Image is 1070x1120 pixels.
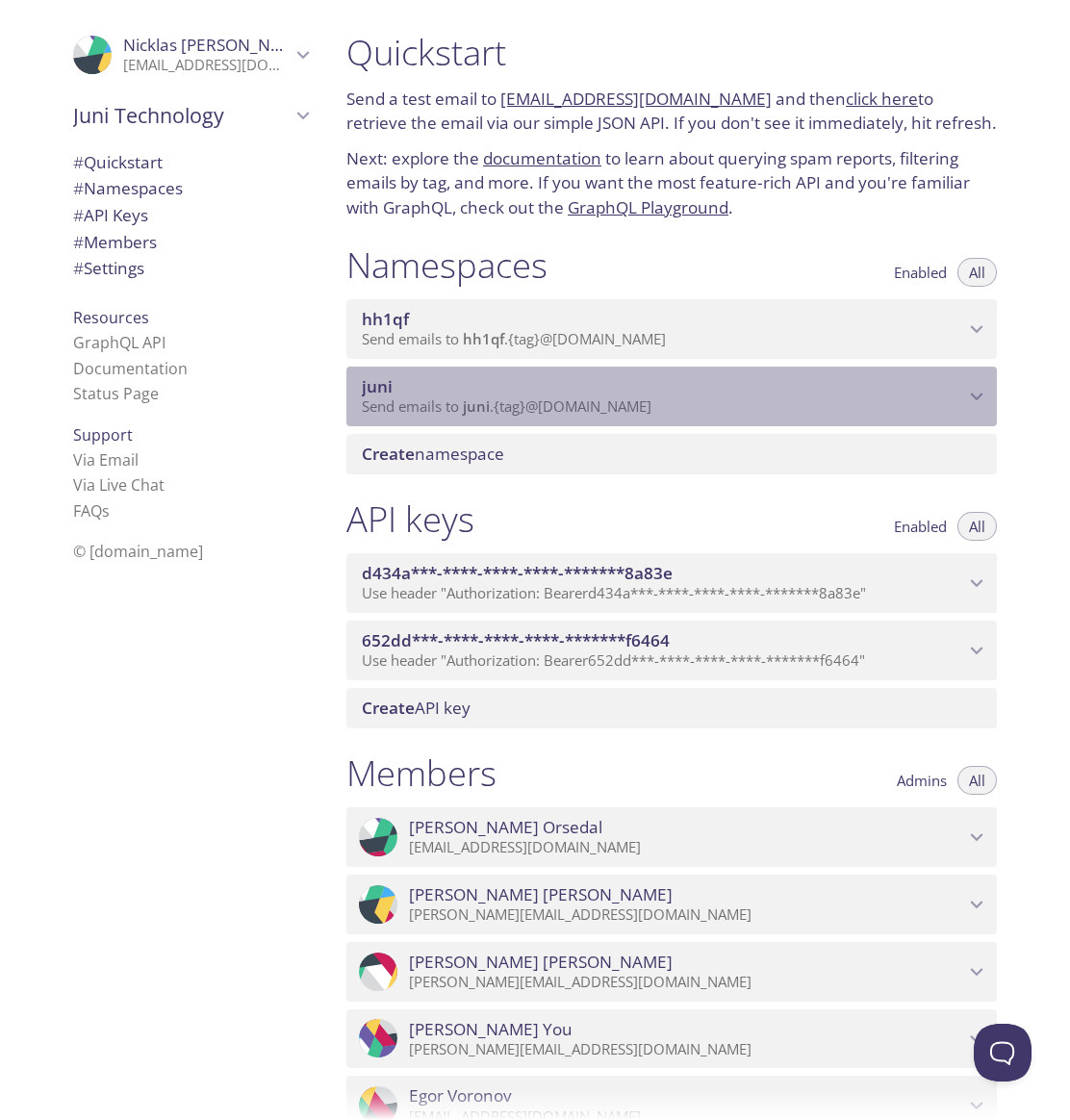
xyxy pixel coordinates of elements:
p: [EMAIL_ADDRESS][DOMAIN_NAME] [409,838,964,857]
span: Support [73,424,133,445]
div: API Keys [58,202,323,229]
a: [EMAIL_ADDRESS][DOMAIN_NAME] [500,88,772,110]
button: All [957,258,997,287]
span: [PERSON_NAME] You [409,1019,573,1040]
div: Juni Technology [58,90,323,140]
a: Via Email [73,449,139,471]
div: Anders Orsedal [346,807,997,867]
span: Create [362,697,415,719]
h1: Quickstart [346,31,997,74]
button: Enabled [882,258,958,287]
span: Send emails to . {tag} @[DOMAIN_NAME] [362,396,651,416]
div: Daniel Leppänen [346,875,997,934]
div: Team Settings [58,255,323,282]
button: Enabled [882,512,958,541]
button: All [957,512,997,541]
span: hh1qf [362,308,409,330]
span: API Keys [73,204,148,226]
span: Create [362,443,415,465]
p: [PERSON_NAME][EMAIL_ADDRESS][DOMAIN_NAME] [409,973,964,992]
a: click here [846,88,918,110]
div: Members [58,229,323,256]
a: documentation [483,147,601,169]
div: Create API Key [346,688,997,728]
div: Josef You [346,1009,997,1069]
a: GraphQL Playground [568,196,728,218]
span: © [DOMAIN_NAME] [73,541,203,562]
button: All [957,766,997,795]
span: # [73,177,84,199]
span: Members [73,231,157,253]
div: juni namespace [346,367,997,426]
h1: Namespaces [346,243,548,287]
span: Namespaces [73,177,183,199]
span: Egor Voronov [409,1085,512,1107]
p: [PERSON_NAME][EMAIL_ADDRESS][DOMAIN_NAME] [409,905,964,925]
span: Send emails to . {tag} @[DOMAIN_NAME] [362,329,666,348]
span: # [73,257,84,279]
a: Via Live Chat [73,474,165,496]
p: [EMAIL_ADDRESS][DOMAIN_NAME] [123,56,291,75]
span: juni [463,396,490,416]
span: juni [362,375,393,397]
span: Settings [73,257,144,279]
span: [PERSON_NAME] [PERSON_NAME] [409,952,673,973]
a: Documentation [73,358,188,379]
span: Quickstart [73,151,163,173]
div: Johannes Nemeth [346,942,997,1002]
h1: API keys [346,497,474,541]
div: hh1qf namespace [346,299,997,359]
span: # [73,151,84,173]
div: Namespaces [58,175,323,202]
span: [PERSON_NAME] [PERSON_NAME] [409,884,673,905]
div: Quickstart [58,149,323,176]
button: Admins [885,766,958,795]
iframe: Help Scout Beacon - Open [974,1024,1032,1082]
span: hh1qf [463,329,504,348]
span: Juni Technology [73,102,291,129]
span: # [73,231,84,253]
p: [PERSON_NAME][EMAIL_ADDRESS][DOMAIN_NAME] [409,1040,964,1059]
span: API key [362,697,471,719]
span: Nicklas [PERSON_NAME] [123,34,311,56]
a: FAQ [73,500,110,522]
p: Send a test email to and then to retrieve the email via our simple JSON API. If you don't see it ... [346,87,997,136]
a: GraphQL API [73,332,166,353]
p: Next: explore the to learn about querying spam reports, filtering emails by tag, and more. If you... [346,146,997,220]
span: namespace [362,443,504,465]
div: Nicklas Fransson [58,23,323,87]
div: Create namespace [346,434,997,474]
span: # [73,204,84,226]
span: [PERSON_NAME] Orsedal [409,817,602,838]
a: Status Page [73,383,159,404]
span: s [102,500,110,522]
h1: Members [346,751,497,795]
span: Resources [73,307,149,328]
